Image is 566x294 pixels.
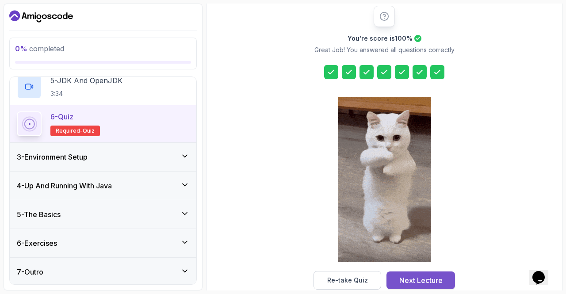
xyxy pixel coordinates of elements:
span: Required- [56,127,83,134]
button: Next Lecture [386,271,455,289]
p: Great Job! You answered all questions correctly [314,46,455,54]
button: 5-JDK And OpenJDK3:34 [17,74,189,99]
button: 4-Up And Running With Java [10,172,196,200]
img: cool-cat [338,97,431,262]
button: 7-Outro [10,258,196,286]
button: Re-take Quiz [314,271,381,290]
button: 5-The Basics [10,200,196,229]
iframe: chat widget [529,259,557,285]
span: 0 % [15,44,27,53]
span: quiz [83,127,95,134]
h3: 7 - Outro [17,267,43,277]
a: Dashboard [9,9,73,23]
div: Re-take Quiz [327,276,368,285]
p: 3:34 [50,89,122,98]
h2: You're score is 100 % [348,34,413,43]
p: 5 - JDK And OpenJDK [50,75,122,86]
span: completed [15,44,64,53]
h3: 4 - Up And Running With Java [17,180,112,191]
h3: 6 - Exercises [17,238,57,248]
button: 6-Exercises [10,229,196,257]
h3: 5 - The Basics [17,209,61,220]
p: 6 - Quiz [50,111,73,122]
button: 3-Environment Setup [10,143,196,171]
button: 6-QuizRequired-quiz [17,111,189,136]
div: Next Lecture [399,275,443,286]
h3: 3 - Environment Setup [17,152,88,162]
